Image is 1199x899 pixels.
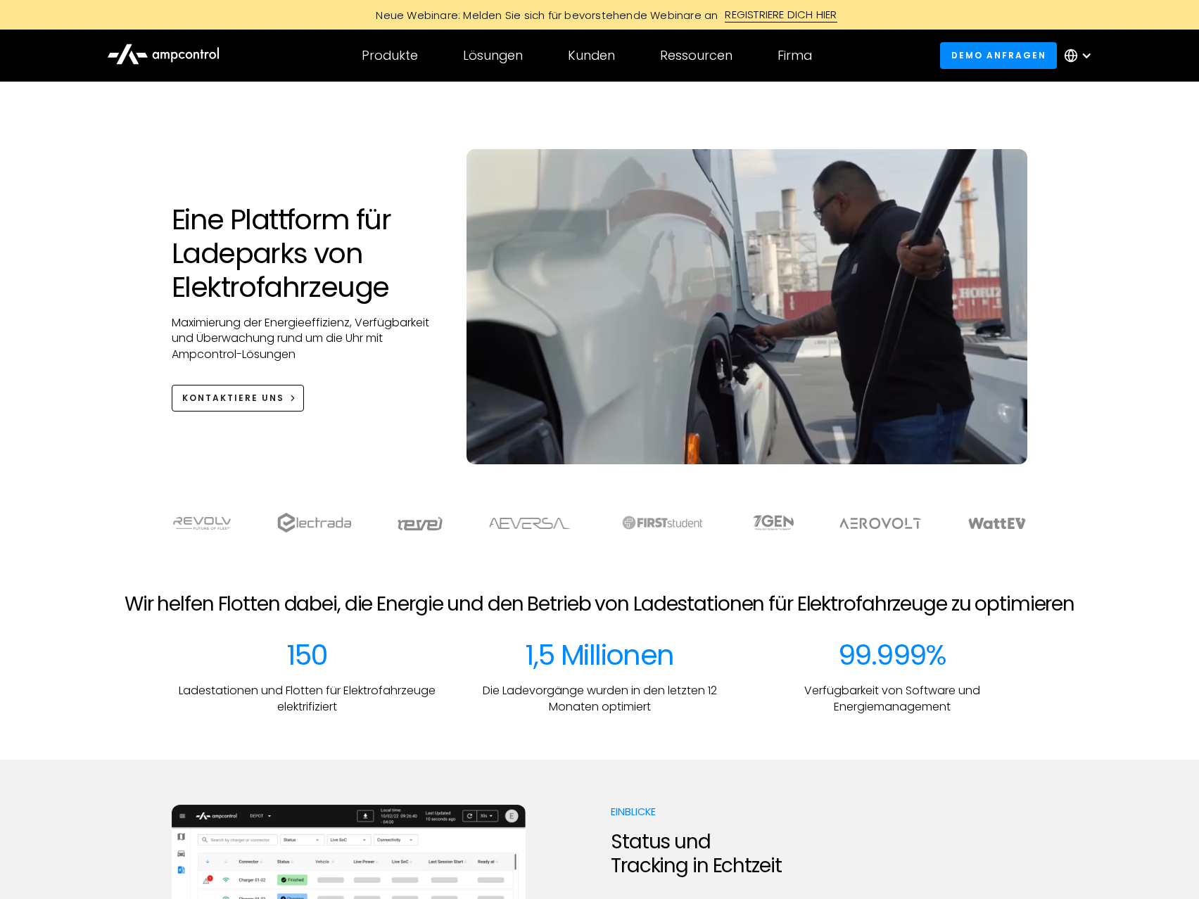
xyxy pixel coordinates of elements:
[362,48,418,63] div: Produkte
[725,7,837,23] div: REGISTRIERE DICH HIER
[172,385,304,411] a: KONTAKTIERE UNS
[525,638,673,672] div: 1,5 Millionen
[568,48,615,63] div: Kunden
[660,48,732,63] div: Ressourcen
[172,683,442,715] p: Ladestationen und Flotten für Elektrofahrzeuge elektrifiziert
[940,42,1057,68] a: Demo anfragen
[283,7,916,23] a: Neue Webinare: Melden Sie sich für bevorstehende Webinare anREGISTRIERE DICH HIER
[286,638,327,672] div: 150
[463,48,523,63] div: Lösungen
[968,518,1027,529] img: WattEV logo
[125,592,1074,616] h2: Wir helfen Flotten dabei, die Energie und den Betrieb von Ladestationen für Elektrofahrzeuge zu o...
[611,805,882,819] p: Einblicke
[611,830,882,877] h2: Status und Tracking in Echtzeit
[172,315,438,362] p: Maximierung der Energieeffizienz, Verfügbarkeit und Überwachung rund um die Uhr mit Ampcontrol-Lö...
[778,48,812,63] div: Firma
[362,8,725,23] div: Neue Webinare: Melden Sie sich für bevorstehende Webinare an
[182,392,284,404] div: KONTAKTIERE UNS
[838,638,946,672] div: 99.999%
[839,518,922,529] img: Aerovolt Logo
[277,513,351,533] img: electrada logo
[757,683,1027,715] p: Verfügbarkeit von Software und Energiemanagement
[172,203,438,304] h1: Eine Plattform für Ladeparks von Elektrofahrzeuge
[464,683,735,715] p: Die Ladevorgänge wurden in den letzten 12 Monaten optimiert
